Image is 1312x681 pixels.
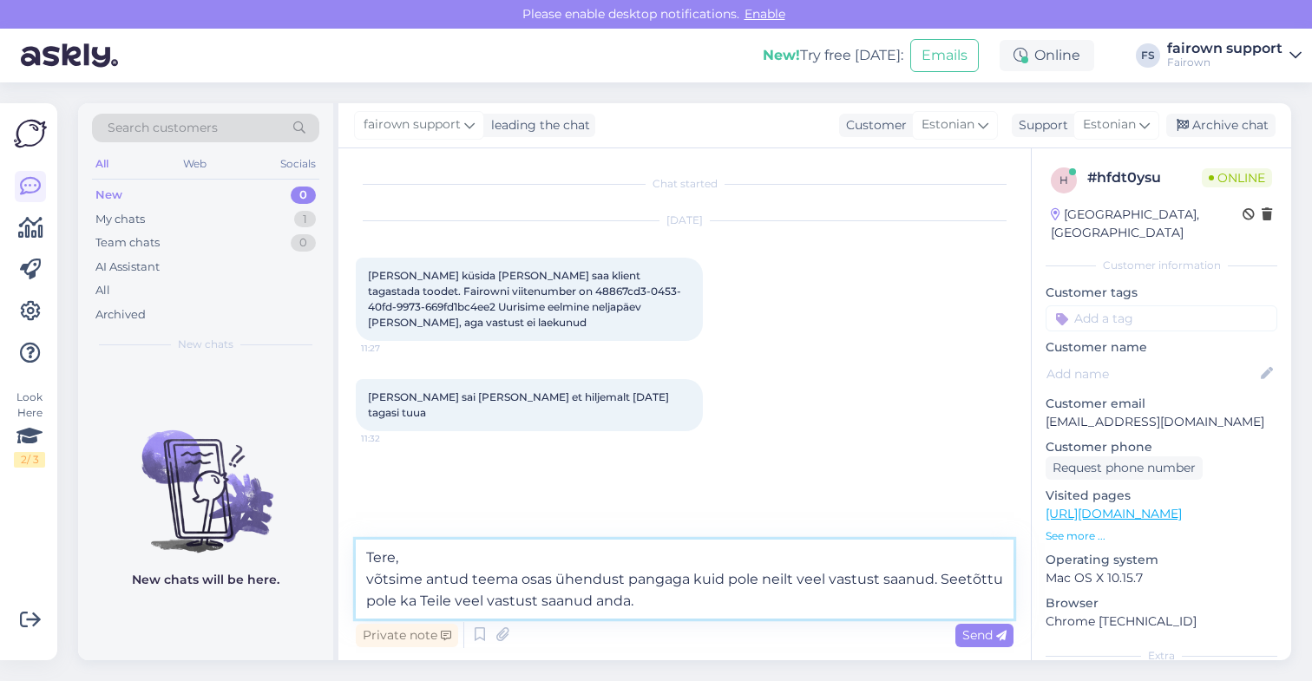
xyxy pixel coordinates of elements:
[95,234,160,252] div: Team chats
[1046,551,1277,569] p: Operating system
[361,342,426,355] span: 11:27
[14,452,45,468] div: 2 / 3
[910,39,979,72] button: Emails
[361,432,426,445] span: 11:32
[1046,438,1277,456] p: Customer phone
[1046,648,1277,664] div: Extra
[1046,594,1277,612] p: Browser
[356,624,458,647] div: Private note
[1046,506,1182,521] a: [URL][DOMAIN_NAME]
[95,211,145,228] div: My chats
[1167,42,1302,69] a: fairown supportFairown
[95,306,146,324] div: Archived
[92,153,112,175] div: All
[1046,258,1277,273] div: Customer information
[1167,56,1282,69] div: Fairown
[1167,42,1282,56] div: fairown support
[839,116,907,134] div: Customer
[356,213,1014,228] div: [DATE]
[1046,456,1203,480] div: Request phone number
[356,540,1014,619] textarea: Tere, võtsime antud teema osas ühendust pangaga kuid pole neilt veel vastust saanud. Seetõttu pol...
[1000,40,1094,71] div: Online
[368,390,672,419] span: [PERSON_NAME] sai [PERSON_NAME] et hiljemalt [DATE] tagasi tuua
[14,117,47,150] img: Askly Logo
[962,627,1007,643] span: Send
[763,45,903,66] div: Try free [DATE]:
[1051,206,1243,242] div: [GEOGRAPHIC_DATA], [GEOGRAPHIC_DATA]
[1046,364,1257,383] input: Add name
[484,116,590,134] div: leading the chat
[95,282,110,299] div: All
[763,47,800,63] b: New!
[1046,569,1277,587] p: Mac OS X 10.15.7
[1046,612,1277,631] p: Chrome [TECHNICAL_ID]
[1202,168,1272,187] span: Online
[291,234,316,252] div: 0
[1083,115,1136,134] span: Estonian
[1087,167,1202,188] div: # hfdt0ysu
[180,153,210,175] div: Web
[364,115,461,134] span: fairown support
[1059,174,1068,187] span: h
[78,399,333,555] img: No chats
[1046,487,1277,505] p: Visited pages
[1046,284,1277,302] p: Customer tags
[739,6,790,22] span: Enable
[277,153,319,175] div: Socials
[108,119,218,137] span: Search customers
[1046,395,1277,413] p: Customer email
[1166,114,1276,137] div: Archive chat
[1012,116,1068,134] div: Support
[95,259,160,276] div: AI Assistant
[132,571,279,589] p: New chats will be here.
[356,176,1014,192] div: Chat started
[922,115,974,134] span: Estonian
[95,187,122,204] div: New
[1046,413,1277,431] p: [EMAIL_ADDRESS][DOMAIN_NAME]
[291,187,316,204] div: 0
[14,390,45,468] div: Look Here
[1046,305,1277,331] input: Add a tag
[1046,528,1277,544] p: See more ...
[1046,338,1277,357] p: Customer name
[368,269,681,329] span: [PERSON_NAME] küsida [PERSON_NAME] saa klient tagastada toodet. Fairowni viitenumber on 48867cd3-...
[294,211,316,228] div: 1
[1136,43,1160,68] div: FS
[178,337,233,352] span: New chats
